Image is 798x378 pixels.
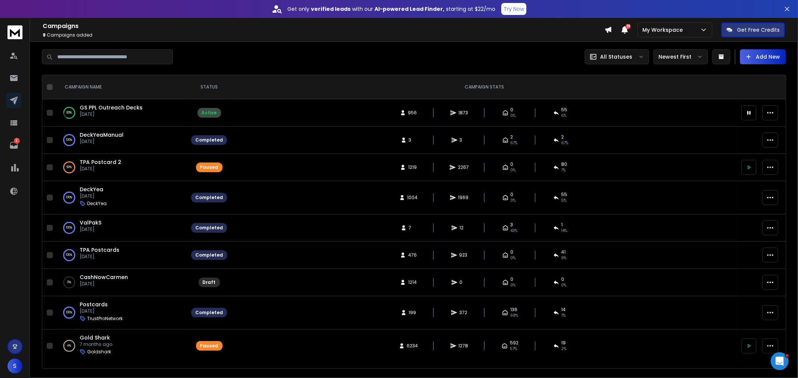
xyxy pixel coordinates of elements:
div: Completed [195,252,223,258]
button: Add New [740,49,786,64]
span: 2 % [562,346,567,352]
span: 199 [409,310,416,316]
div: Completed [195,225,223,231]
a: CashNowCarmen [80,273,128,281]
span: 9 % [562,255,567,261]
p: [DATE] [80,281,128,287]
span: 67 % [511,140,518,146]
span: 14 % [562,228,568,234]
a: TPA Postcard 2 [80,158,121,166]
span: 7 % [562,167,566,173]
button: Try Now [501,3,526,15]
td: 0%CashNowCarmen[DATE] [56,269,187,296]
p: [DATE] [80,254,119,260]
span: 6234 [407,343,418,349]
span: 476 [408,252,417,258]
span: 0% [511,167,516,173]
span: 1214 [408,279,417,285]
td: 4%Gold Shark7 months agoGoldshark [56,329,187,363]
span: 0% [511,255,516,261]
span: 7 [409,225,416,231]
p: 100 % [66,251,73,259]
span: 372 [459,310,467,316]
p: Get Free Credits [737,26,780,34]
button: Newest First [654,49,708,64]
button: Get Free Credits [721,22,785,37]
p: [DATE] [80,193,107,199]
span: 2267 [458,164,469,170]
td: 83%GS PPL Outreach Decks[DATE] [56,99,187,127]
p: Get only with our starting at $22/mo [287,5,495,13]
th: CAMPAIGN NAME [56,75,187,99]
span: 3 [409,137,416,143]
span: 1219 [408,164,417,170]
p: Goldshark [87,349,111,355]
p: Try Now [504,5,524,13]
span: 3 [460,137,467,143]
span: 14 [562,307,566,313]
div: Completed [195,137,223,143]
p: 100 % [66,224,73,232]
span: 9 [43,32,46,38]
p: 100 % [66,136,73,144]
button: S [7,359,22,374]
span: 0 [511,249,514,255]
span: 57 % [510,346,517,352]
span: 41 [562,249,566,255]
a: Gold Shark [80,334,110,341]
p: 2 [14,138,20,144]
p: 100 % [66,194,73,201]
th: STATUS [187,75,232,99]
span: 0 [511,161,514,167]
div: Draft [203,279,216,285]
span: 55 [562,192,568,198]
span: 1 [562,222,563,228]
span: 1873 [459,110,468,116]
span: 2 [562,134,564,140]
p: TrustProNetwork [87,316,123,322]
span: 67 % [562,140,569,146]
span: 19 [562,340,566,346]
p: Campaigns added [43,32,605,38]
p: [DATE] [80,308,123,314]
td: 100%TPA Postcards[DATE] [56,242,187,269]
span: 0% [511,282,516,288]
p: 4 % [67,342,71,350]
a: TPA Postcards [80,246,119,254]
div: Completed [195,310,223,316]
strong: AI-powered Lead Finder, [374,5,444,13]
p: All Statuses [600,53,632,61]
p: 83 % [67,109,72,117]
td: 100%DeckYea[DATE]DeckYea [56,181,187,214]
strong: verified leads [311,5,351,13]
span: 0% [511,198,516,204]
span: 923 [459,252,468,258]
span: 0 [562,276,565,282]
span: 5 % [562,198,567,204]
a: 2 [6,138,21,153]
span: 55 [562,107,568,113]
td: 100%ValPakS[DATE] [56,214,187,242]
a: GS PPL Outreach Decks [80,104,143,111]
span: 0 [511,192,514,198]
td: 100%DeckYeaManual[DATE] [56,127,187,154]
td: 90%TPA Postcard 2[DATE] [56,154,187,181]
p: [DATE] [80,139,123,145]
span: DeckYea [80,186,103,193]
span: ValPakS [80,219,101,226]
span: 29 [626,24,631,29]
a: Postcards [80,301,108,308]
span: 68 % [510,313,518,319]
td: 100%Postcards[DATE]TrustProNetwork [56,296,187,329]
span: 43 % [511,228,518,234]
span: 7 % [562,313,566,319]
p: DeckYea [87,201,107,207]
a: DeckYeaManual [80,131,123,139]
span: 0 [511,276,514,282]
p: [DATE] [80,166,121,172]
span: 3 [511,222,513,228]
